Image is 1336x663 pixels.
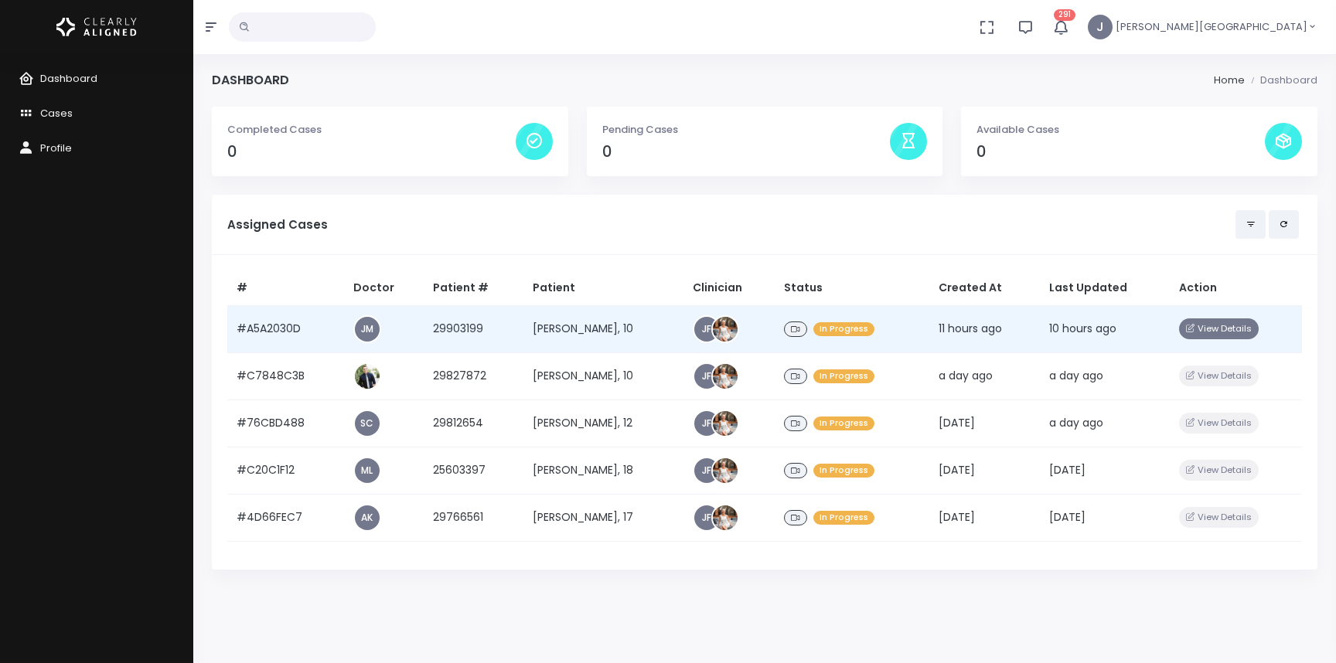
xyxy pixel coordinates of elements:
h4: 0 [602,143,891,161]
th: # [227,270,344,306]
h5: Assigned Cases [227,218,1235,232]
th: Last Updated [1040,270,1170,306]
span: In Progress [813,464,874,478]
span: a day ago [1049,368,1103,383]
th: Created At [929,270,1039,306]
td: 29812654 [424,399,523,447]
span: [DATE] [939,415,975,430]
span: In Progress [813,369,874,384]
h4: 0 [227,143,516,161]
a: JF [694,505,719,530]
h4: 0 [976,143,1265,161]
a: JF [694,458,719,483]
td: 29903199 [424,305,523,352]
p: Pending Cases [602,122,891,138]
td: #76CBD488 [227,399,344,447]
span: Cases [40,106,73,121]
td: [PERSON_NAME], 10 [523,352,683,399]
span: [DATE] [1049,509,1085,525]
span: 291 [1054,9,1075,21]
td: [PERSON_NAME], 17 [523,494,683,541]
td: [PERSON_NAME], 10 [523,305,683,352]
h4: Dashboard [212,73,289,87]
a: JM [355,317,380,342]
img: Logo Horizontal [56,11,137,43]
span: [PERSON_NAME][GEOGRAPHIC_DATA] [1116,19,1307,35]
li: Dashboard [1245,73,1317,88]
span: 11 hours ago [939,321,1002,336]
td: 25603397 [424,447,523,494]
a: JF [694,317,719,342]
a: AK [355,505,380,530]
td: [PERSON_NAME], 12 [523,399,683,447]
span: [DATE] [939,462,975,478]
button: View Details [1179,507,1259,528]
span: Dashboard [40,71,97,86]
span: Profile [40,141,72,155]
a: JF [694,364,719,389]
a: JF [694,411,719,436]
td: 29766561 [424,494,523,541]
th: Patient [523,270,683,306]
li: Home [1214,73,1245,88]
button: View Details [1179,365,1259,386]
a: ML [355,458,380,483]
td: 29827872 [424,352,523,399]
span: 10 hours ago [1049,321,1116,336]
span: In Progress [813,416,874,431]
td: #C7848C3B [227,352,344,399]
p: Available Cases [976,122,1265,138]
th: Doctor [344,270,424,306]
span: J [1088,15,1113,39]
th: Patient # [424,270,523,306]
td: #A5A2030D [227,305,344,352]
span: In Progress [813,322,874,337]
span: a day ago [939,368,993,383]
a: SC [355,411,380,436]
button: View Details [1179,318,1259,339]
td: #4D66FEC7 [227,494,344,541]
button: View Details [1179,413,1259,433]
th: Status [775,270,929,306]
td: #C20C1F12 [227,447,344,494]
p: Completed Cases [227,122,516,138]
span: a day ago [1049,415,1103,430]
span: [DATE] [1049,462,1085,478]
button: View Details [1179,460,1259,481]
td: [PERSON_NAME], 18 [523,447,683,494]
th: Clinician [683,270,775,306]
span: In Progress [813,511,874,525]
th: Action [1170,270,1302,306]
span: [DATE] [939,509,975,525]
